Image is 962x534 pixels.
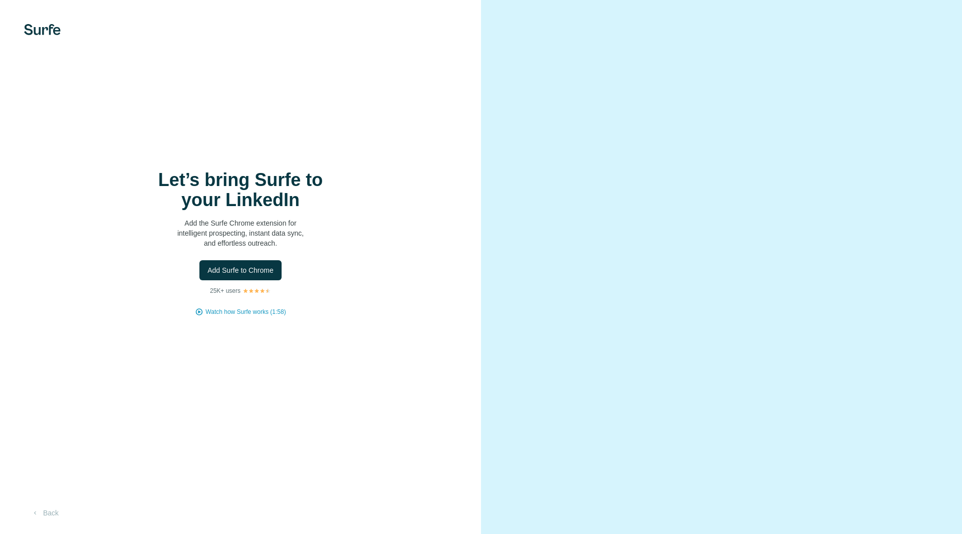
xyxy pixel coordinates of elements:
[210,286,241,295] p: 25K+ users
[205,307,286,316] button: Watch how Surfe works (1:58)
[140,218,341,248] p: Add the Surfe Chrome extension for intelligent prospecting, instant data sync, and effortless out...
[140,170,341,210] h1: Let’s bring Surfe to your LinkedIn
[199,260,282,280] button: Add Surfe to Chrome
[24,24,61,35] img: Surfe's logo
[207,265,274,275] span: Add Surfe to Chrome
[243,288,271,294] img: Rating Stars
[24,504,66,522] button: Back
